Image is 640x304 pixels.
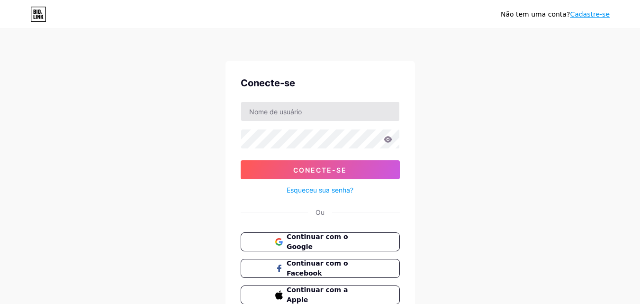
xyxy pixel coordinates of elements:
button: Continuar com o Facebook [241,259,400,278]
font: Conecte-se [293,166,347,174]
font: Continuar com o Facebook [287,259,348,277]
font: Continuar com o Google [287,233,348,250]
font: Esqueceu sua senha? [287,186,353,194]
a: Esqueceu sua senha? [287,185,353,195]
font: Continuar com a Apple [287,286,348,304]
a: Cadastre-se [570,10,610,18]
input: Nome de usuário [241,102,399,121]
font: Ou [315,208,325,216]
font: Não tem uma conta? [501,10,570,18]
button: Conecte-se [241,160,400,179]
button: Continuar com o Google [241,232,400,251]
font: Conecte-se [241,77,295,89]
